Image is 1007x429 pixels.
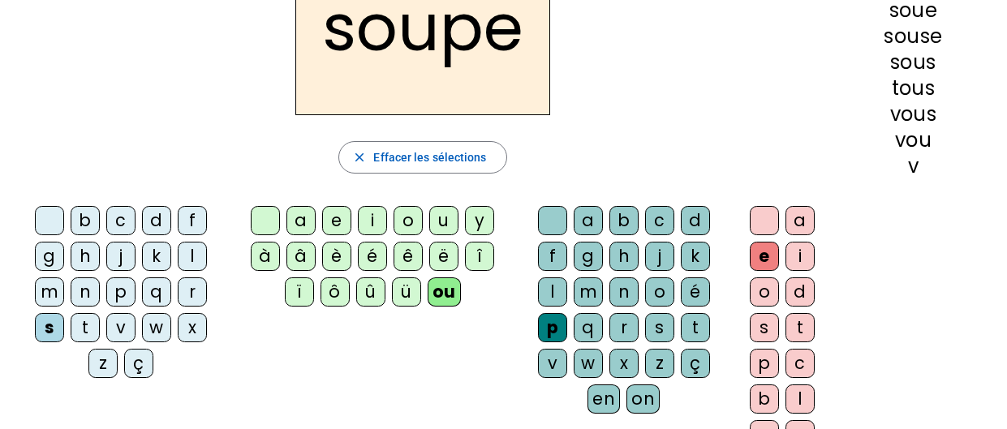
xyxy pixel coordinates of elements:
[178,206,207,235] div: f
[286,242,316,271] div: â
[681,277,710,307] div: é
[358,242,387,271] div: é
[106,242,136,271] div: j
[574,313,603,342] div: q
[338,141,506,174] button: Effacer les sélections
[71,277,100,307] div: n
[106,277,136,307] div: p
[538,349,567,378] div: v
[645,242,674,271] div: j
[681,206,710,235] div: d
[846,53,981,72] div: sous
[626,384,660,414] div: on
[465,206,494,235] div: y
[645,313,674,342] div: s
[574,242,603,271] div: g
[286,206,316,235] div: a
[429,206,458,235] div: u
[428,277,461,307] div: ou
[750,384,779,414] div: b
[538,313,567,342] div: p
[71,206,100,235] div: b
[846,157,981,176] div: v
[681,313,710,342] div: t
[785,349,815,378] div: c
[321,277,350,307] div: ô
[681,242,710,271] div: k
[538,242,567,271] div: f
[645,349,674,378] div: z
[645,206,674,235] div: c
[106,313,136,342] div: v
[846,27,981,46] div: souse
[373,148,486,167] span: Effacer les sélections
[846,105,981,124] div: vous
[35,242,64,271] div: g
[352,150,367,165] mat-icon: close
[178,277,207,307] div: r
[609,349,639,378] div: x
[392,277,421,307] div: ü
[71,242,100,271] div: h
[124,349,153,378] div: ç
[142,242,171,271] div: k
[681,349,710,378] div: ç
[465,242,494,271] div: î
[322,242,351,271] div: è
[356,277,385,307] div: û
[609,206,639,235] div: b
[785,277,815,307] div: d
[178,313,207,342] div: x
[785,206,815,235] div: a
[142,277,171,307] div: q
[251,242,280,271] div: à
[785,242,815,271] div: i
[35,277,64,307] div: m
[322,206,351,235] div: e
[394,206,423,235] div: o
[106,206,136,235] div: c
[35,313,64,342] div: s
[71,313,100,342] div: t
[785,384,815,414] div: l
[142,313,171,342] div: w
[645,277,674,307] div: o
[178,242,207,271] div: l
[538,277,567,307] div: l
[750,277,779,307] div: o
[846,1,981,20] div: soue
[285,277,314,307] div: ï
[574,277,603,307] div: m
[609,277,639,307] div: n
[609,242,639,271] div: h
[587,384,620,414] div: en
[429,242,458,271] div: ë
[142,206,171,235] div: d
[574,206,603,235] div: a
[394,242,423,271] div: ê
[785,313,815,342] div: t
[88,349,118,378] div: z
[750,349,779,378] div: p
[750,313,779,342] div: s
[358,206,387,235] div: i
[750,242,779,271] div: e
[574,349,603,378] div: w
[846,131,981,150] div: vou
[609,313,639,342] div: r
[846,79,981,98] div: tous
